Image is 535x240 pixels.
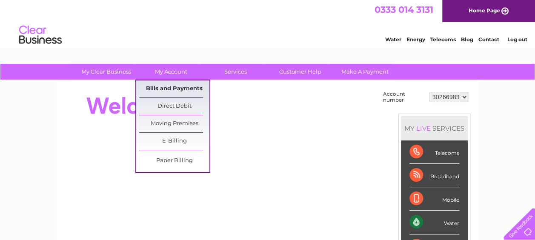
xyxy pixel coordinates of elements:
div: Broadband [409,164,459,187]
a: Contact [478,36,499,43]
a: Bills and Payments [139,80,209,97]
div: Clear Business is a trading name of Verastar Limited (registered in [GEOGRAPHIC_DATA] No. 3667643... [67,5,469,41]
td: Account number [381,89,427,105]
img: logo.png [19,22,62,48]
a: Log out [507,36,527,43]
a: My Account [136,64,206,80]
a: Services [200,64,271,80]
a: Blog [461,36,473,43]
a: Make A Payment [330,64,400,80]
a: Customer Help [265,64,335,80]
a: My Clear Business [71,64,141,80]
a: Telecoms [430,36,456,43]
a: Paper Billing [139,152,209,169]
div: Water [409,211,459,234]
div: LIVE [415,124,432,132]
a: Water [385,36,401,43]
a: 0333 014 3131 [375,4,433,15]
a: E-Billing [139,133,209,150]
a: Direct Debit [139,98,209,115]
div: Mobile [409,187,459,211]
a: Energy [406,36,425,43]
a: Moving Premises [139,115,209,132]
div: MY SERVICES [401,116,468,140]
div: Telecoms [409,140,459,164]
